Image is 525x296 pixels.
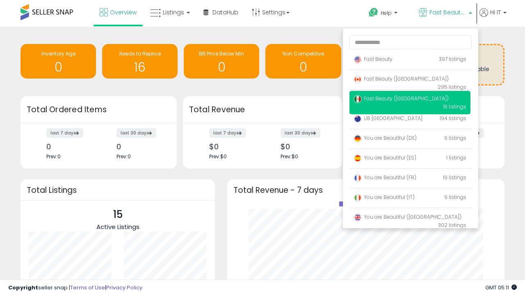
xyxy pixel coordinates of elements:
a: BB Price Below Min 0 [184,44,259,79]
div: seller snap | | [8,284,142,292]
a: Hi IT [479,8,507,27]
label: last 7 days [209,128,246,138]
span: 15 listings [443,103,466,110]
span: Fast Beauty ([GEOGRAPHIC_DATA]) [354,75,449,82]
span: 302 listings [438,222,466,229]
span: Hi IT [490,8,501,16]
span: BB Price Below Min [199,50,244,57]
h3: Total Listings [27,187,209,193]
img: spain.png [354,154,362,162]
span: Inventory Age [41,50,75,57]
span: Prev: 0 [46,153,61,160]
span: Non Competitive [283,50,324,57]
label: last 7 days [46,128,83,138]
span: Active Listings [96,222,139,231]
a: Privacy Policy [106,284,142,291]
h3: Total Revenue - 7 days [233,187,498,193]
span: You are Beautiful (ES) [354,154,416,161]
span: Needs to Reprice [119,50,161,57]
label: last 30 days [116,128,156,138]
span: You are Beautiful (IT) [354,194,415,201]
span: You are Beautiful ([GEOGRAPHIC_DATA]) [354,213,461,220]
span: You are Beautiful (FR) [354,174,416,181]
span: 19 listings [443,174,466,181]
span: DataHub [212,8,238,16]
span: 295 listings [438,83,466,90]
img: germany.png [354,134,362,143]
span: Fast Beauty ([GEOGRAPHIC_DATA]) [354,95,449,102]
span: Listings [163,8,184,16]
span: 397 listings [439,55,466,62]
a: Non Competitive 0 [265,44,341,79]
h1: 16 [106,60,173,74]
h1: 0 [269,60,337,74]
span: Overview [110,8,137,16]
a: Terms of Use [70,284,105,291]
span: 9 listings [444,194,466,201]
span: Fast Beauty ([GEOGRAPHIC_DATA]) [429,8,466,16]
img: mexico.png [354,95,362,103]
span: Prev: 0 [116,153,131,160]
strong: Copyright [8,284,38,291]
a: Inventory Age 0 [21,44,96,79]
h1: 0 [188,60,255,74]
span: Help [381,9,392,16]
span: 194 listings [440,115,466,122]
img: uk.png [354,213,362,222]
i: Get Help [368,7,379,18]
a: Needs to Reprice 16 [102,44,178,79]
span: 9 listings [444,134,466,141]
span: Prev: $0 [281,153,298,160]
img: usa.png [354,55,362,64]
img: france.png [354,174,362,182]
label: last 30 days [281,128,320,138]
p: 15 [96,207,139,222]
a: Help [362,1,411,27]
h3: Total Revenue [189,104,336,116]
span: Prev: $0 [209,153,227,160]
span: UB [GEOGRAPHIC_DATA] [354,115,422,122]
h1: 0 [25,60,92,74]
span: 2025-10-12 05:11 GMT [485,284,517,291]
img: australia.png [354,115,362,123]
span: You are Beautiful (DE) [354,134,417,141]
div: 0 [46,142,92,151]
span: 1 listings [446,154,466,161]
h3: Total Ordered Items [27,104,171,116]
span: Fast Beauty [354,55,393,62]
div: $0 [209,142,256,151]
img: canada.png [354,75,362,83]
div: 0 [116,142,162,151]
img: italy.png [354,194,362,202]
div: $0 [281,142,328,151]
